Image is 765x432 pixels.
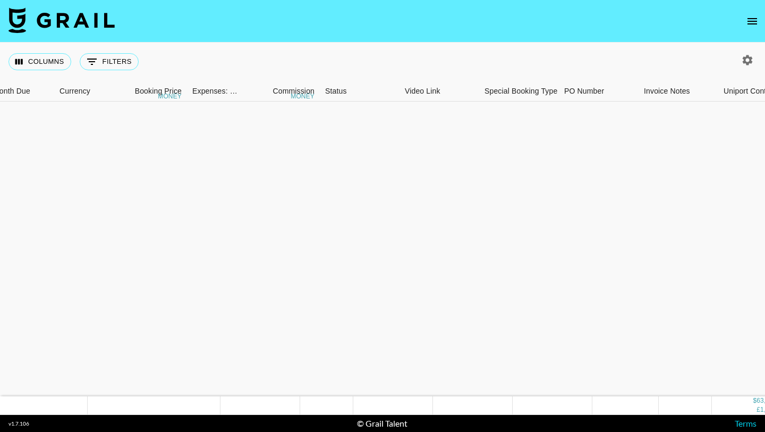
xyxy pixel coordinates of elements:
[8,53,71,70] button: Select columns
[320,81,399,102] div: Status
[54,81,107,102] div: Currency
[644,81,690,102] div: Invoice Notes
[735,418,756,428] a: Terms
[158,93,182,99] div: money
[753,396,756,405] div: $
[564,81,604,102] div: PO Number
[59,81,90,102] div: Currency
[8,7,115,33] img: Grail Talent
[135,81,182,102] div: Booking Price
[8,420,29,427] div: v 1.7.106
[405,81,440,102] div: Video Link
[484,81,557,102] div: Special Booking Type
[187,81,240,102] div: Expenses: Remove Commission?
[742,11,763,32] button: open drawer
[479,81,559,102] div: Special Booking Type
[756,405,760,414] div: £
[639,81,718,102] div: Invoice Notes
[325,81,347,102] div: Status
[80,53,139,70] button: Show filters
[291,93,314,99] div: money
[357,418,407,429] div: © Grail Talent
[399,81,479,102] div: Video Link
[559,81,639,102] div: PO Number
[273,81,314,102] div: Commission
[192,81,238,102] div: Expenses: Remove Commission?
